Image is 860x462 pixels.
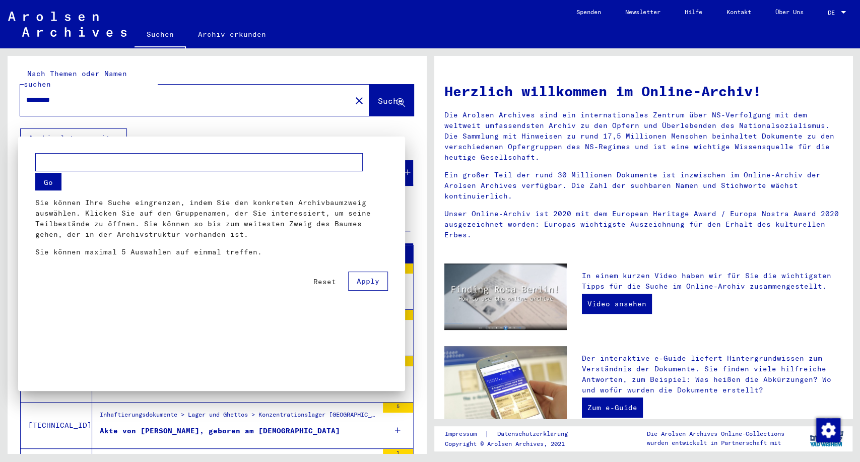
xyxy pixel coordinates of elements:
button: Go [35,173,61,190]
button: Reset [305,273,344,291]
span: Apply [357,277,379,286]
img: Zustimmung ändern [816,418,840,442]
span: Reset [313,277,336,286]
p: Sie können maximal 5 Auswahlen auf einmal treffen. [35,247,388,257]
button: Apply [348,272,388,291]
p: Sie können Ihre Suche eingrenzen, indem Sie den konkreten Archivbaumzweig auswählen. Klicken Sie ... [35,197,388,240]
